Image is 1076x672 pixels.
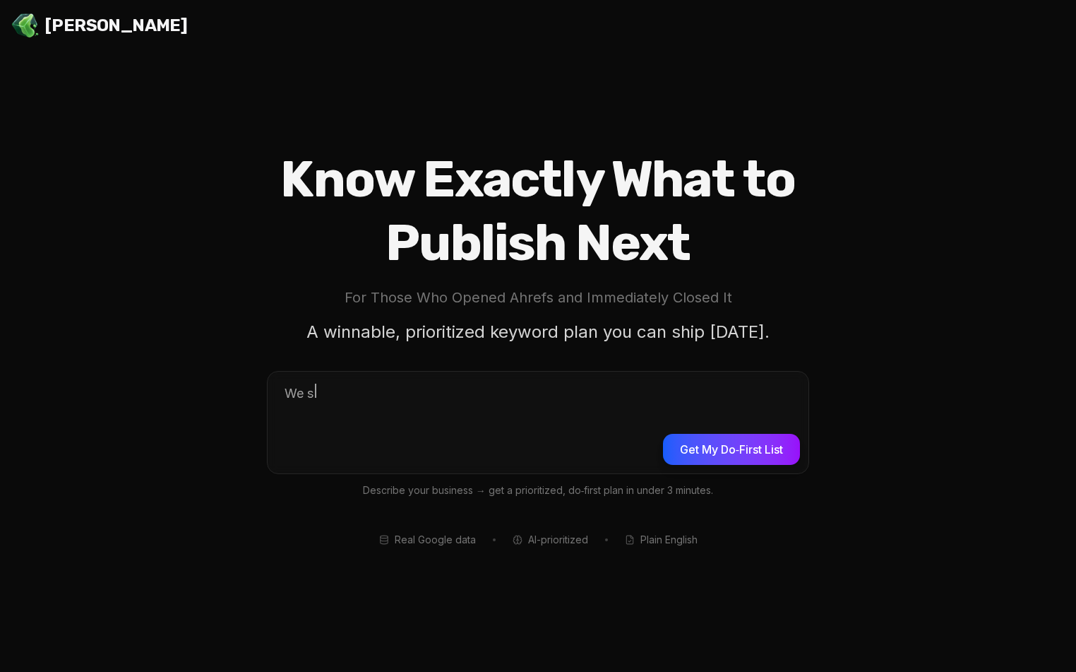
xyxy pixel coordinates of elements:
p: Describe your business → get a prioritized, do‑first plan in under 3 minutes. [267,483,809,499]
button: Get My Do‑First List [663,434,800,465]
span: [PERSON_NAME] [45,14,187,37]
img: Jello SEO Logo [11,11,40,40]
p: For Those Who Opened Ahrefs and Immediately Closed It [222,286,854,310]
span: Real Google data [395,533,476,547]
h1: Know Exactly What to Publish Next [222,148,854,275]
span: Plain English [640,533,698,547]
p: A winnable, prioritized keyword plan you can ship [DATE]. [298,315,778,348]
span: AI-prioritized [528,533,588,547]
